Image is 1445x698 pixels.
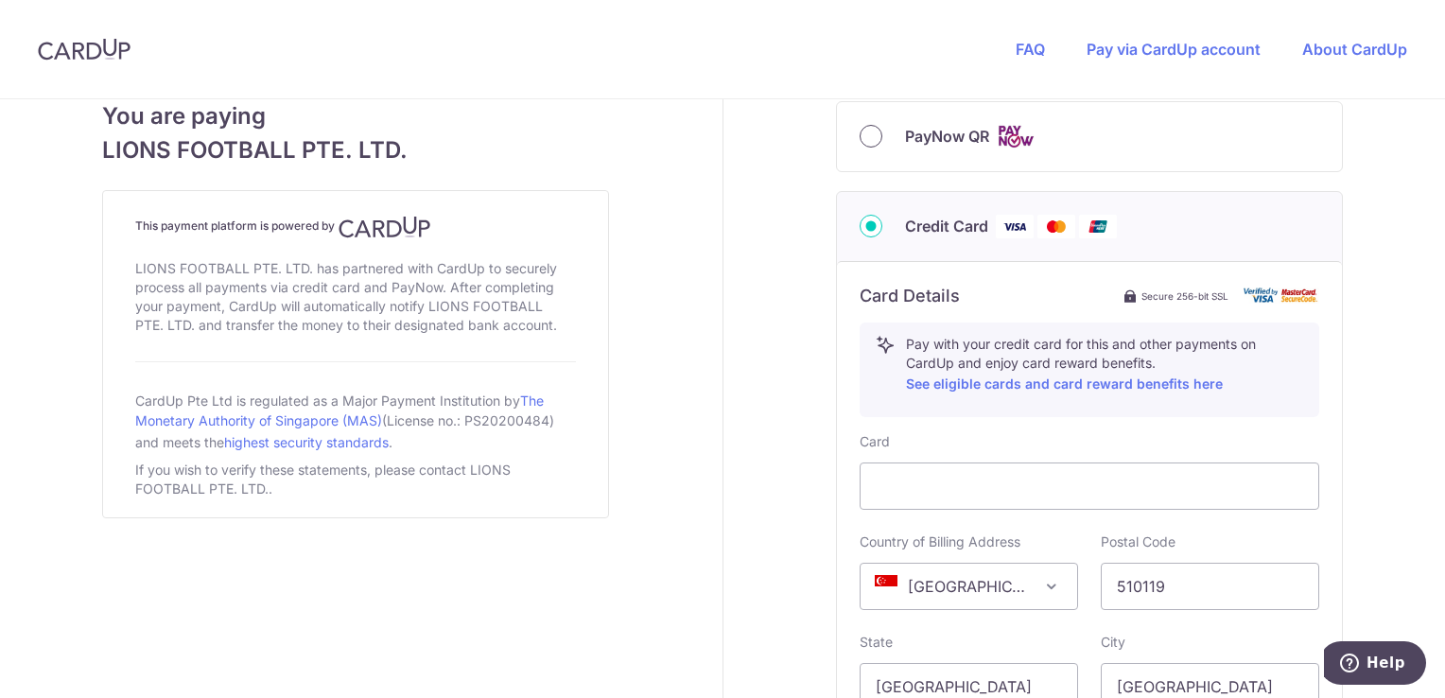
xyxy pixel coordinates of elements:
[860,633,893,652] label: State
[102,99,609,133] span: You are paying
[905,215,988,237] span: Credit Card
[1037,215,1075,238] img: Mastercard
[860,285,960,307] h6: Card Details
[1101,532,1175,551] label: Postal Code
[1101,563,1319,610] input: Example 123456
[135,457,576,502] div: If you wish to verify these statements, please contact LIONS FOOTBALL PTE. LTD..
[38,38,131,61] img: CardUp
[102,133,609,167] span: LIONS FOOTBALL PTE. LTD.
[1079,215,1117,238] img: Union Pay
[1244,288,1319,304] img: card secure
[1302,40,1407,59] a: About CardUp
[339,216,431,238] img: CardUp
[906,375,1223,392] a: See eligible cards and card reward benefits here
[1101,633,1125,652] label: City
[135,255,576,339] div: LIONS FOOTBALL PTE. LTD. has partnered with CardUp to securely process all payments via credit ca...
[1324,641,1426,689] iframe: Opens a widget where you can find more information
[1016,40,1045,59] a: FAQ
[860,432,890,451] label: Card
[876,475,1303,497] iframe: Secure card payment input frame
[135,216,576,238] h4: This payment platform is powered by
[1141,288,1228,304] span: Secure 256-bit SSL
[860,532,1020,551] label: Country of Billing Address
[905,125,989,148] span: PayNow QR
[860,215,1319,238] div: Credit Card Visa Mastercard Union Pay
[224,434,389,450] a: highest security standards
[997,125,1035,148] img: Cards logo
[1087,40,1261,59] a: Pay via CardUp account
[860,125,1319,148] div: PayNow QR Cards logo
[861,564,1077,609] span: Singapore
[860,563,1078,610] span: Singapore
[135,385,576,457] div: CardUp Pte Ltd is regulated as a Major Payment Institution by (License no.: PS20200484) and meets...
[906,335,1303,395] p: Pay with your credit card for this and other payments on CardUp and enjoy card reward benefits.
[996,215,1034,238] img: Visa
